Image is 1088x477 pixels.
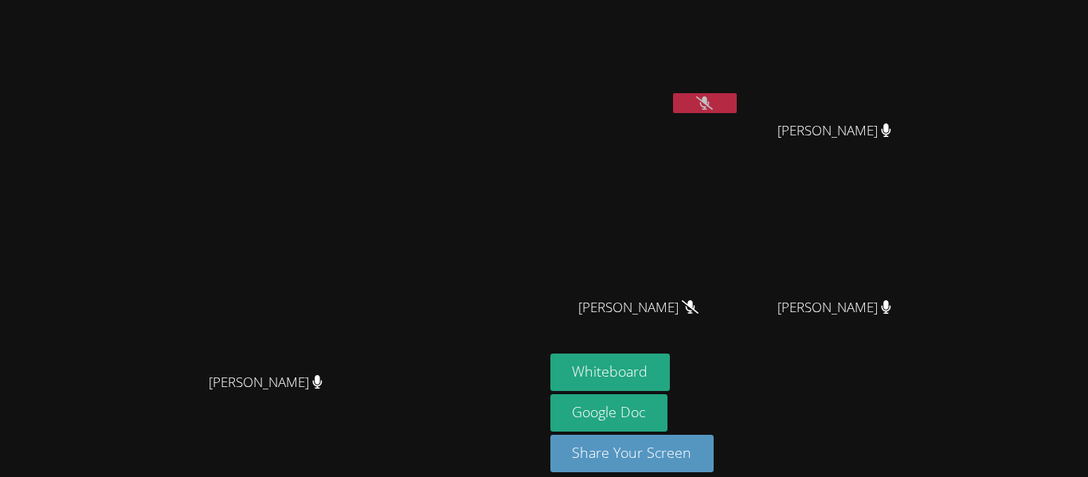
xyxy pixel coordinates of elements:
a: Google Doc [550,394,668,432]
span: [PERSON_NAME] [209,371,323,394]
span: [PERSON_NAME] [777,119,891,143]
span: [PERSON_NAME] [777,296,891,319]
span: [PERSON_NAME] [578,296,699,319]
button: Share Your Screen [550,435,714,472]
button: Whiteboard [550,354,671,391]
